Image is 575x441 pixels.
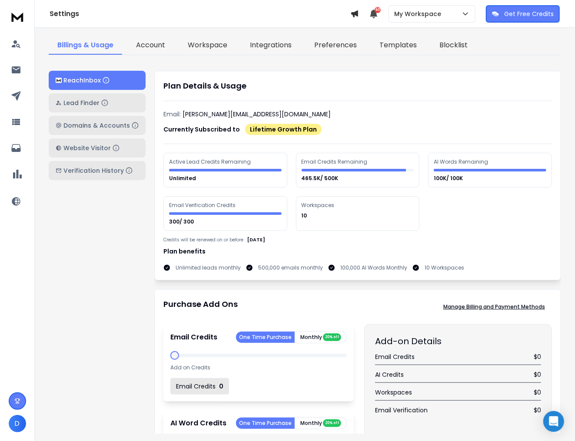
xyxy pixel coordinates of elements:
h1: Purchase Add Ons [163,298,238,316]
a: Blocklist [431,36,476,55]
a: Billings & Usage [49,36,122,55]
button: Verification History [49,161,146,180]
a: Integrations [241,36,300,55]
h2: Add-on Details [375,335,541,347]
span: 50 [375,7,381,13]
button: Website Visitor [49,138,146,158]
h1: Plan benefits [163,247,552,256]
button: One Time Purchase [236,332,295,343]
div: Workspaces [302,202,336,209]
p: 100K/ 100K [434,175,464,182]
h1: Settings [50,9,350,19]
div: 20% off [323,333,341,341]
a: Account [127,36,174,55]
span: $ 0 [534,388,541,397]
a: Workspace [179,36,236,55]
p: 10 Workspaces [425,264,464,271]
div: Lifetime Growth Plan [245,124,322,135]
div: Email Credits Remaining [302,158,369,165]
button: Lead Finder [49,93,146,112]
p: Credits will be renewed on or before : [163,237,246,243]
button: Manage Billing and Payment Methods [436,298,552,316]
p: 0 [219,382,223,391]
p: Add on Credits [170,364,210,371]
p: [DATE] [247,236,265,244]
span: AI Credits [375,370,404,379]
a: Preferences [306,36,366,55]
span: Email Credits [375,352,415,361]
p: Email Credits [176,382,216,391]
button: Get Free Credits [486,5,560,23]
p: AI Word Credits [170,418,226,428]
p: Unlimited leads monthly [176,264,241,271]
span: $ 0 [534,406,541,415]
div: AI Words Remaining [434,158,489,165]
a: Templates [371,36,425,55]
span: Workspaces [375,388,412,397]
p: Email Credits [170,332,217,342]
span: Email Verification [375,406,428,415]
button: Monthly 20% off [295,417,347,429]
p: 465.5K/ 500K [302,175,340,182]
p: Email: [163,110,181,118]
p: 100,000 AI Words Monthly [340,264,407,271]
h1: Plan Details & Usage [163,80,552,92]
button: ReachInbox [49,71,146,90]
p: 300/ 300 [169,218,195,225]
button: D [9,415,26,432]
p: Get Free Credits [504,10,554,18]
div: Open Intercom Messenger [543,411,564,432]
p: 10 [302,212,309,219]
p: 500,000 emails monthly [258,264,323,271]
p: Unlimited [169,175,197,182]
button: One Time Purchase [236,418,295,429]
p: [PERSON_NAME][EMAIL_ADDRESS][DOMAIN_NAME] [183,110,331,118]
button: Monthly 20% off [295,331,347,343]
div: Active Lead Credits Remaining [169,158,252,165]
img: logo [9,9,26,25]
p: Manage Billing and Payment Methods [443,303,545,310]
button: Domains & Accounts [49,116,146,135]
p: Currently Subscribed to [163,125,240,134]
span: $ 0 [534,352,541,361]
div: Email Verification Credits [169,202,237,209]
span: $ 0 [534,370,541,379]
p: My Workspace [394,10,445,18]
div: 20% off [323,419,341,427]
img: logo [56,78,62,83]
